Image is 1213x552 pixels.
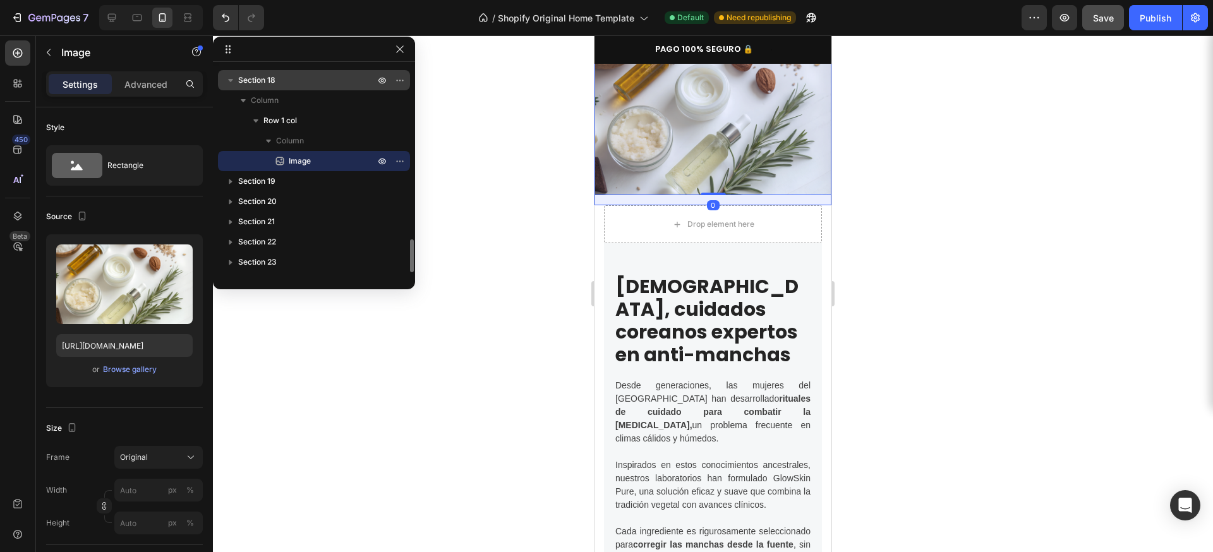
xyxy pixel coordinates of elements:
[183,483,198,498] button: px
[46,484,67,496] label: Width
[168,517,177,529] div: px
[5,5,94,30] button: 7
[289,155,311,167] span: Image
[63,78,98,91] p: Settings
[21,476,216,529] p: Cada ingrediente es rigurosamente seleccionado para , sin agredir la piel.
[677,12,704,23] span: Default
[238,175,275,188] span: Section 19
[238,74,275,87] span: Section 18
[46,122,64,133] div: Style
[61,45,169,60] p: Image
[213,5,264,30] div: Undo/Redo
[92,362,100,377] span: or
[165,483,180,498] button: %
[238,215,275,228] span: Section 21
[168,484,177,496] div: px
[727,12,791,23] span: Need republishing
[1129,5,1182,30] button: Publish
[251,94,279,107] span: Column
[238,236,276,248] span: Section 22
[238,256,277,268] span: Section 23
[1170,490,1200,520] div: Open Intercom Messenger
[165,515,180,531] button: %
[114,446,203,469] button: Original
[9,231,30,241] div: Beta
[114,479,203,501] input: px%
[492,11,495,25] span: /
[1093,13,1114,23] span: Save
[124,78,167,91] p: Advanced
[102,363,157,376] button: Browse gallery
[594,35,831,552] iframe: Design area
[498,11,634,25] span: Shopify Original Home Template
[276,135,304,147] span: Column
[238,195,277,208] span: Section 20
[120,452,148,463] span: Original
[183,515,198,531] button: px
[186,484,194,496] div: %
[46,208,90,225] div: Source
[114,512,203,534] input: px%
[107,151,184,180] div: Rectangle
[1082,5,1124,30] button: Save
[46,517,69,529] label: Height
[46,452,69,463] label: Frame
[103,364,157,375] div: Browse gallery
[1140,11,1171,25] div: Publish
[83,10,88,25] p: 7
[56,334,193,357] input: https://example.com/image.jpg
[12,135,30,145] div: 450
[56,244,193,324] img: preview-image
[39,504,199,514] strong: corregir las manchas desde la fuente
[186,517,194,529] div: %
[263,114,297,127] span: Row 1 col
[46,420,80,437] div: Size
